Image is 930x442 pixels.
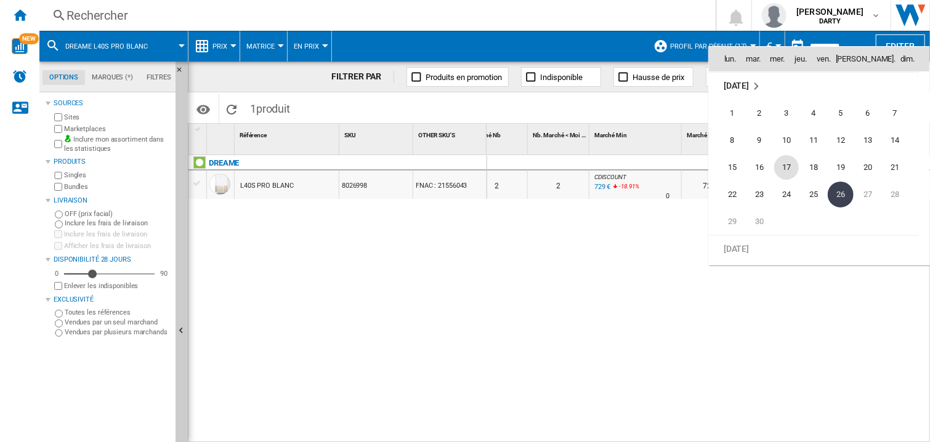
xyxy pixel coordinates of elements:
[774,155,799,180] span: 17
[881,100,918,127] td: Sunday September 7 2025
[709,47,929,264] md-calendar: Calendar
[742,47,765,71] th: mar.
[746,127,773,154] td: Tuesday September 9 2025
[800,127,827,154] td: Thursday September 11 2025
[881,181,918,208] td: Sunday September 28 2025
[827,127,854,154] td: Friday September 12 2025
[896,47,929,71] th: dim.
[747,128,772,153] span: 9
[800,181,827,208] td: Thursday September 25 2025
[709,73,918,100] tr: Week undefined
[812,47,836,71] th: ven.
[828,155,853,180] span: 19
[720,155,745,180] span: 15
[709,181,918,208] tr: Week 4
[709,208,918,236] tr: Week 5
[709,47,742,71] th: lun.
[774,101,799,126] span: 3
[746,154,773,181] td: Tuesday September 16 2025
[709,236,918,263] tr: Week undefined
[746,181,773,208] td: Tuesday September 23 2025
[746,208,773,236] td: Tuesday September 30 2025
[789,47,812,71] th: jeu.
[709,100,918,127] tr: Week 1
[801,155,826,180] span: 18
[827,100,854,127] td: Friday September 5 2025
[854,154,881,181] td: Saturday September 20 2025
[883,128,907,153] span: 14
[773,100,800,127] td: Wednesday September 3 2025
[827,154,854,181] td: Friday September 19 2025
[881,154,918,181] td: Sunday September 21 2025
[801,101,826,126] span: 4
[855,128,880,153] span: 13
[855,101,880,126] span: 6
[720,182,745,207] span: 22
[709,100,746,127] td: Monday September 1 2025
[854,181,881,208] td: Saturday September 27 2025
[774,128,799,153] span: 10
[828,128,853,153] span: 12
[828,182,854,207] span: 26
[773,154,800,181] td: Wednesday September 17 2025
[773,181,800,208] td: Wednesday September 24 2025
[720,128,745,153] span: 8
[747,101,772,126] span: 2
[854,100,881,127] td: Saturday September 6 2025
[801,128,826,153] span: 11
[766,47,789,71] th: mer.
[800,100,827,127] td: Thursday September 4 2025
[709,208,746,236] td: Monday September 29 2025
[828,101,853,126] span: 5
[724,81,749,91] span: [DATE]
[827,181,854,208] td: Friday September 26 2025
[747,182,772,207] span: 23
[709,73,918,100] td: September 2025
[883,101,907,126] span: 7
[720,101,745,126] span: 1
[800,154,827,181] td: Thursday September 18 2025
[855,155,880,180] span: 20
[709,127,918,154] tr: Week 2
[774,182,799,207] span: 24
[709,154,918,181] tr: Week 3
[709,181,746,208] td: Monday September 22 2025
[746,100,773,127] td: Tuesday September 2 2025
[747,155,772,180] span: 16
[773,127,800,154] td: Wednesday September 10 2025
[883,155,907,180] span: 21
[709,127,746,154] td: Monday September 8 2025
[801,182,826,207] span: 25
[854,127,881,154] td: Saturday September 13 2025
[724,244,749,254] span: [DATE]
[836,47,896,71] th: [PERSON_NAME].
[709,154,746,181] td: Monday September 15 2025
[881,127,918,154] td: Sunday September 14 2025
